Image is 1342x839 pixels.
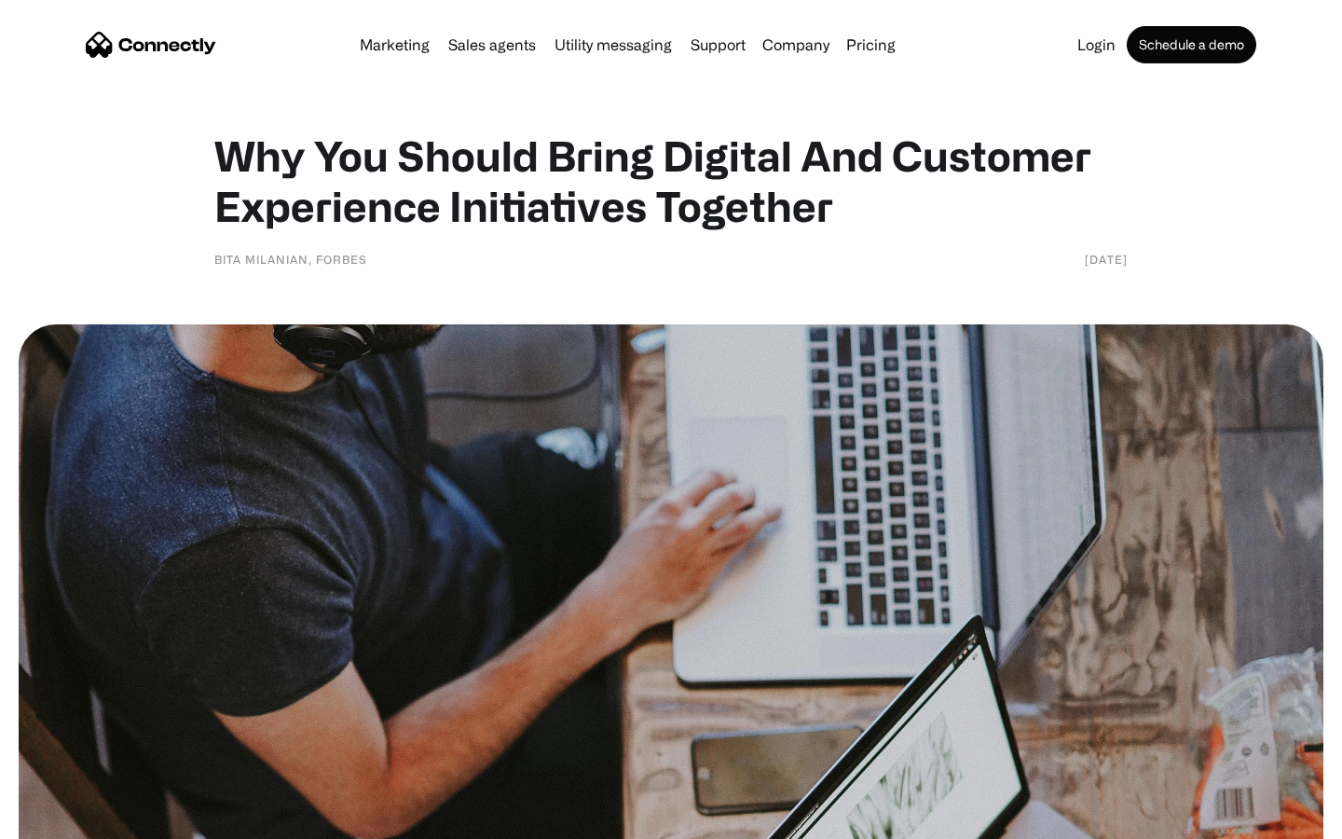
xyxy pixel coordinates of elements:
[352,37,437,52] a: Marketing
[214,250,367,268] div: Bita Milanian, Forbes
[1127,26,1256,63] a: Schedule a demo
[19,806,112,832] aside: Language selected: English
[441,37,543,52] a: Sales agents
[1070,37,1123,52] a: Login
[547,37,679,52] a: Utility messaging
[37,806,112,832] ul: Language list
[1085,250,1128,268] div: [DATE]
[683,37,753,52] a: Support
[839,37,903,52] a: Pricing
[214,131,1128,231] h1: Why You Should Bring Digital And Customer Experience Initiatives Together
[762,32,829,58] div: Company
